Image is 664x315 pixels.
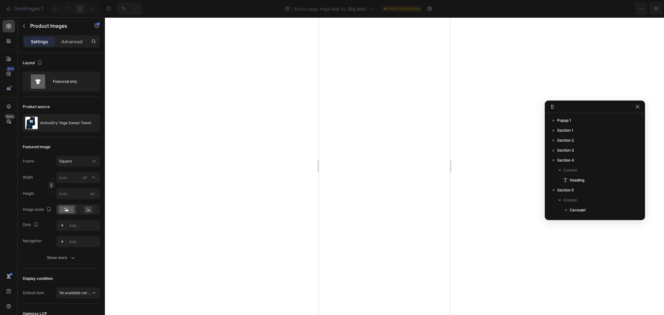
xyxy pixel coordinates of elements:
[56,188,100,199] input: px
[23,276,53,281] div: Display condition
[388,6,420,12] span: Need republishing
[90,174,97,181] button: px
[23,221,40,229] div: Dots
[56,156,100,167] button: Square
[23,252,100,263] button: Show more
[69,223,98,228] div: Add...
[557,157,574,163] span: Section 4
[2,2,46,15] button: 7
[570,177,584,183] span: Heading
[563,197,577,203] span: Column
[56,287,100,299] button: 1st available variant
[23,290,44,296] div: Default item
[557,117,571,124] span: Popup 1
[319,17,450,315] iframe: To enrich screen reader interactions, please activate Accessibility in Grammarly extension settings
[23,205,53,214] div: Image scale
[563,167,577,173] span: Column
[56,172,100,183] input: px%
[91,191,95,196] span: px
[557,187,574,193] span: Section 5
[23,175,33,180] label: Width
[59,290,94,295] span: 1st available variant
[557,137,574,143] span: Section 2
[31,38,48,45] p: Settings
[628,6,643,12] div: Publish
[30,22,83,30] p: Product Images
[5,114,15,119] div: Beta
[40,121,91,125] p: ActiveDry Yoga Sweat Towel
[81,174,89,181] button: %
[6,66,15,71] div: 450
[41,5,44,12] p: 7
[643,284,658,299] iframe: To enrich screen reader interactions, please activate Accessibility in Grammarly extension settings
[557,147,574,153] span: Section 3
[25,117,38,129] img: product feature img
[59,158,72,164] span: Square
[605,6,615,12] span: Save
[69,239,98,245] div: Add...
[92,175,96,180] div: %
[53,74,91,89] div: Featured only
[23,59,44,67] div: Layout
[61,38,82,45] p: Advanced
[83,175,87,180] div: px
[23,144,50,150] div: Featured image
[600,2,620,15] button: Save
[292,6,293,12] span: /
[570,207,586,213] span: Carousel
[294,6,367,12] span: Extra Large Yoga Mat XL (Big Mat)
[557,127,573,134] span: Section 1
[47,255,76,261] div: Show more
[23,104,50,110] div: Product source
[23,191,34,196] label: Height
[23,158,34,164] label: Frame
[23,238,42,244] div: Navigation
[117,2,143,15] div: Undo/Redo
[623,2,649,15] button: Publish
